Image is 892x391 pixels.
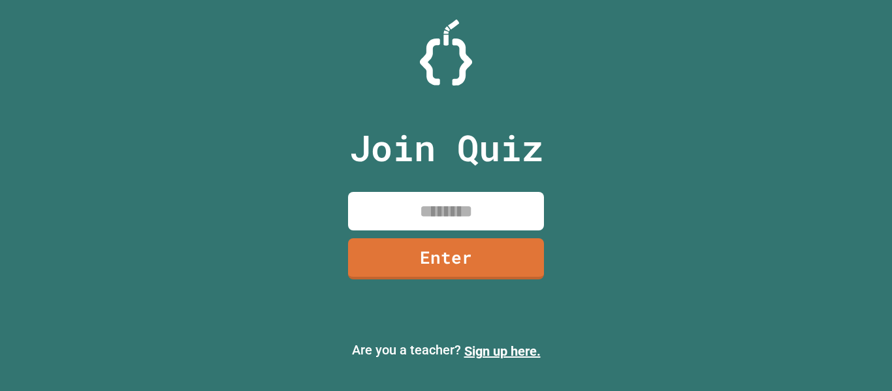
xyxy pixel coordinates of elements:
[349,121,543,175] p: Join Quiz
[348,238,544,279] a: Enter
[837,339,879,378] iframe: chat widget
[10,340,882,361] p: Are you a teacher?
[464,343,541,359] a: Sign up here.
[784,282,879,337] iframe: chat widget
[420,20,472,86] img: Logo.svg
